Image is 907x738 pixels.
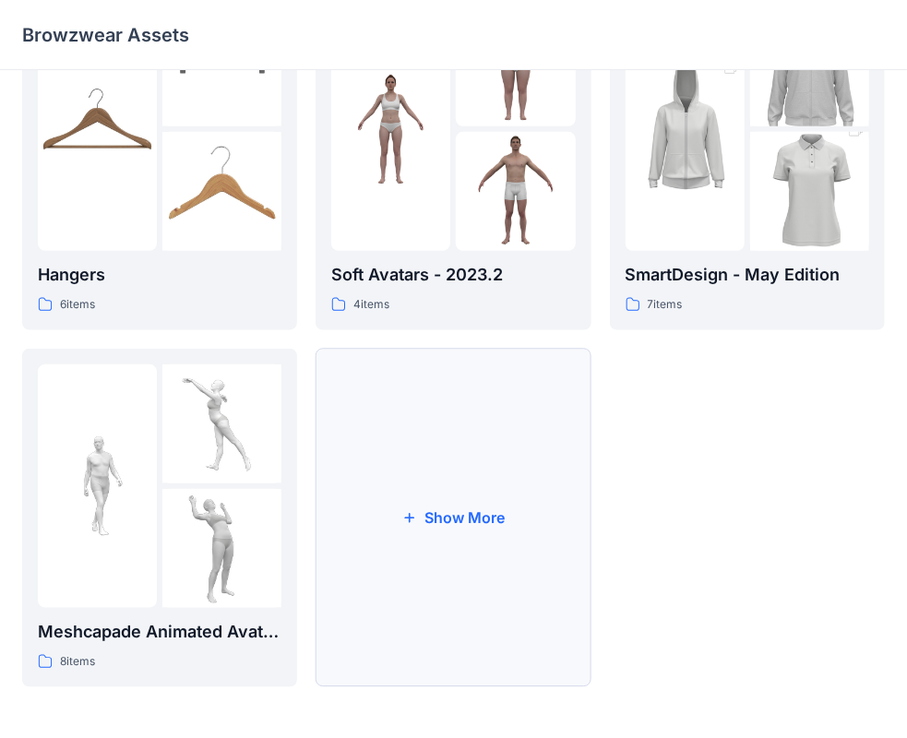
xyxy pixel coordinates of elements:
[162,132,281,251] img: folder 3
[648,295,683,315] p: 7 items
[626,262,869,288] p: SmartDesign - May Edition
[60,295,95,315] p: 6 items
[750,102,869,281] img: folder 3
[22,22,189,48] p: Browzwear Assets
[331,262,575,288] p: Soft Avatars - 2023.2
[456,132,575,251] img: folder 3
[626,40,745,219] img: folder 1
[38,426,157,545] img: folder 1
[60,652,95,672] p: 8 items
[331,69,450,188] img: folder 1
[38,619,281,645] p: Meshcapade Animated Avatars
[162,364,281,483] img: folder 2
[316,349,591,687] button: Show More
[162,489,281,608] img: folder 3
[38,262,281,288] p: Hangers
[353,295,389,315] p: 4 items
[22,349,297,687] a: folder 1folder 2folder 3Meshcapade Animated Avatars8items
[38,69,157,188] img: folder 1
